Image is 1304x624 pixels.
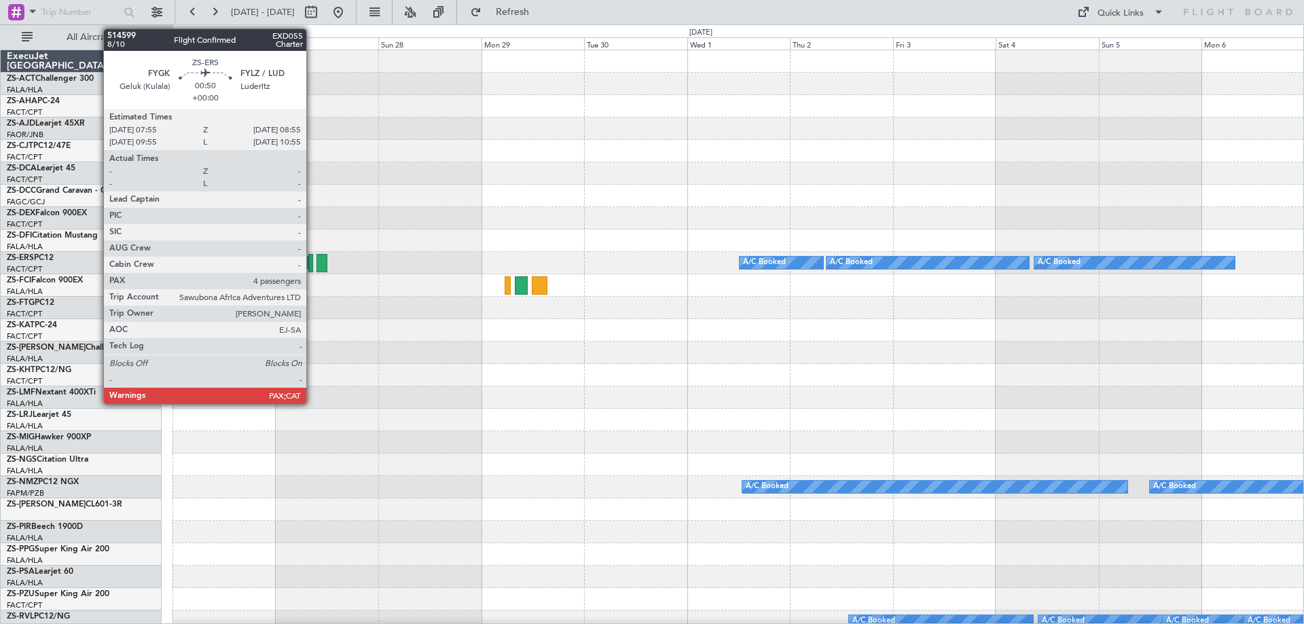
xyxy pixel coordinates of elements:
span: ZS-ERS [7,254,34,262]
a: FACT/CPT [7,264,42,274]
div: A/C Booked [830,253,873,273]
div: A/C Booked [746,477,789,497]
span: All Aircraft [35,33,143,42]
a: FALA/HLA [7,242,43,252]
a: FAPM/PZB [7,488,44,498]
a: ZS-FTGPC12 [7,299,54,307]
a: FALA/HLA [7,466,43,476]
a: FACT/CPT [7,107,42,117]
div: Wed 1 [687,37,791,50]
a: FALA/HLA [7,421,43,431]
a: FALA/HLA [7,354,43,364]
a: ZS-PIRBeech 1900D [7,523,83,531]
a: ZS-LMFNextant 400XTi [7,388,96,397]
span: ZS-CJT [7,142,33,150]
a: FALA/HLA [7,555,43,566]
a: FALA/HLA [7,399,43,409]
span: ZS-PIR [7,523,31,531]
a: FALA/HLA [7,533,43,543]
a: FACT/CPT [7,600,42,610]
span: ZS-DFI [7,232,32,240]
div: [DATE] [689,27,712,39]
span: ZS-PSA [7,568,35,576]
span: ZS-LMF [7,388,35,397]
span: ZS-ACT [7,75,35,83]
a: ZS-DCALearjet 45 [7,164,75,172]
span: Refresh [484,7,541,17]
span: ZS-KHT [7,366,35,374]
div: Fri 26 [173,37,276,50]
div: Sun 28 [378,37,482,50]
a: FALA/HLA [7,287,43,297]
div: A/C Booked [1153,477,1196,497]
input: Trip Number [41,2,120,22]
div: A/C Booked [1038,253,1081,273]
a: ZS-KATPC-24 [7,321,57,329]
div: Fri 3 [893,37,996,50]
span: ZS-LRJ [7,411,33,419]
span: ZS-AJD [7,120,35,128]
div: Mon 29 [482,37,585,50]
a: ZS-PZUSuper King Air 200 [7,590,109,598]
a: ZS-AHAPC-24 [7,97,60,105]
a: ZS-CJTPC12/47E [7,142,71,150]
a: FALA/HLA [7,85,43,95]
span: ZS-MIG [7,433,35,441]
a: FACT/CPT [7,175,42,185]
button: Refresh [464,1,545,23]
a: ZS-PSALearjet 60 [7,568,73,576]
a: ZS-ERSPC12 [7,254,54,262]
span: ZS-[PERSON_NAME] [7,500,86,509]
a: ZS-DEXFalcon 900EX [7,209,87,217]
div: [DATE] [175,27,198,39]
a: ZS-LRJLearjet 45 [7,411,71,419]
a: FAGC/GCJ [7,197,45,207]
span: ZS-PPG [7,545,35,553]
a: ZS-MIGHawker 900XP [7,433,91,441]
a: ZS-AJDLearjet 45XR [7,120,85,128]
div: A/C Booked [743,253,786,273]
a: ZS-DCCGrand Caravan - C208 [7,187,120,195]
span: ZS-FCI [7,276,31,285]
span: ZS-[PERSON_NAME] [7,344,86,352]
a: FACT/CPT [7,219,42,230]
span: ZS-DCC [7,187,36,195]
a: FAOR/JNB [7,130,43,140]
a: FACT/CPT [7,331,42,342]
span: ZS-NMZ [7,478,38,486]
a: ZS-DFICitation Mustang [7,232,98,240]
a: ZS-NGSCitation Ultra [7,456,88,464]
a: ZS-RVLPC12/NG [7,612,70,621]
a: ZS-KHTPC12/NG [7,366,71,374]
div: Sun 5 [1099,37,1202,50]
div: Quick Links [1098,7,1144,20]
a: ZS-ACTChallenger 300 [7,75,94,83]
span: ZS-RVL [7,612,34,621]
div: Sat 4 [996,37,1099,50]
div: Sat 27 [276,37,379,50]
a: ZS-[PERSON_NAME]CL601-3R [7,500,122,509]
span: ZS-PZU [7,590,35,598]
a: FALA/HLA [7,443,43,454]
span: ZS-DCA [7,164,37,172]
a: FACT/CPT [7,152,42,162]
a: FACT/CPT [7,376,42,386]
a: ZS-[PERSON_NAME]Challenger 604 [7,344,144,352]
span: ZS-KAT [7,321,35,329]
div: Tue 30 [584,37,687,50]
span: ZS-AHA [7,97,37,105]
a: FALA/HLA [7,578,43,588]
span: ZS-NGS [7,456,37,464]
a: ZS-PPGSuper King Air 200 [7,545,109,553]
a: FACT/CPT [7,309,42,319]
button: All Aircraft [15,26,147,48]
button: Quick Links [1070,1,1171,23]
span: ZS-DEX [7,209,35,217]
a: ZS-FCIFalcon 900EX [7,276,83,285]
a: ZS-NMZPC12 NGX [7,478,79,486]
span: ZS-FTG [7,299,35,307]
span: [DATE] - [DATE] [231,6,295,18]
div: Thu 2 [790,37,893,50]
